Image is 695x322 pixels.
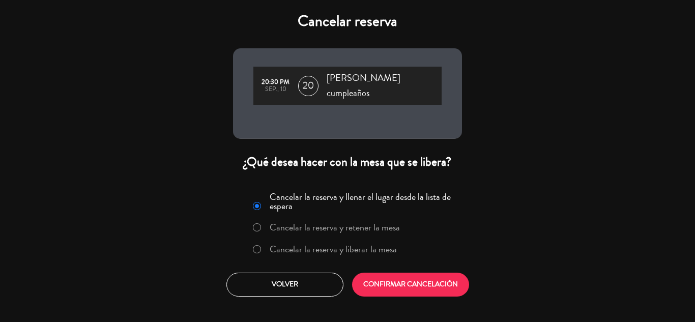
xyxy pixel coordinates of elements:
[258,79,293,86] div: 20:30 PM
[233,12,462,31] h4: Cancelar reserva
[270,245,397,254] label: Cancelar la reserva y liberar la mesa
[270,192,456,211] label: Cancelar la reserva y llenar el lugar desde la lista de espera
[298,76,318,96] span: 20
[233,154,462,170] div: ¿Qué desea hacer con la mesa que se libera?
[270,223,400,232] label: Cancelar la reserva y retener la mesa
[258,86,293,93] div: sep., 10
[327,71,442,101] span: [PERSON_NAME] cumpleaños
[352,273,469,297] button: CONFIRMAR CANCELACIÓN
[226,273,343,297] button: Volver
